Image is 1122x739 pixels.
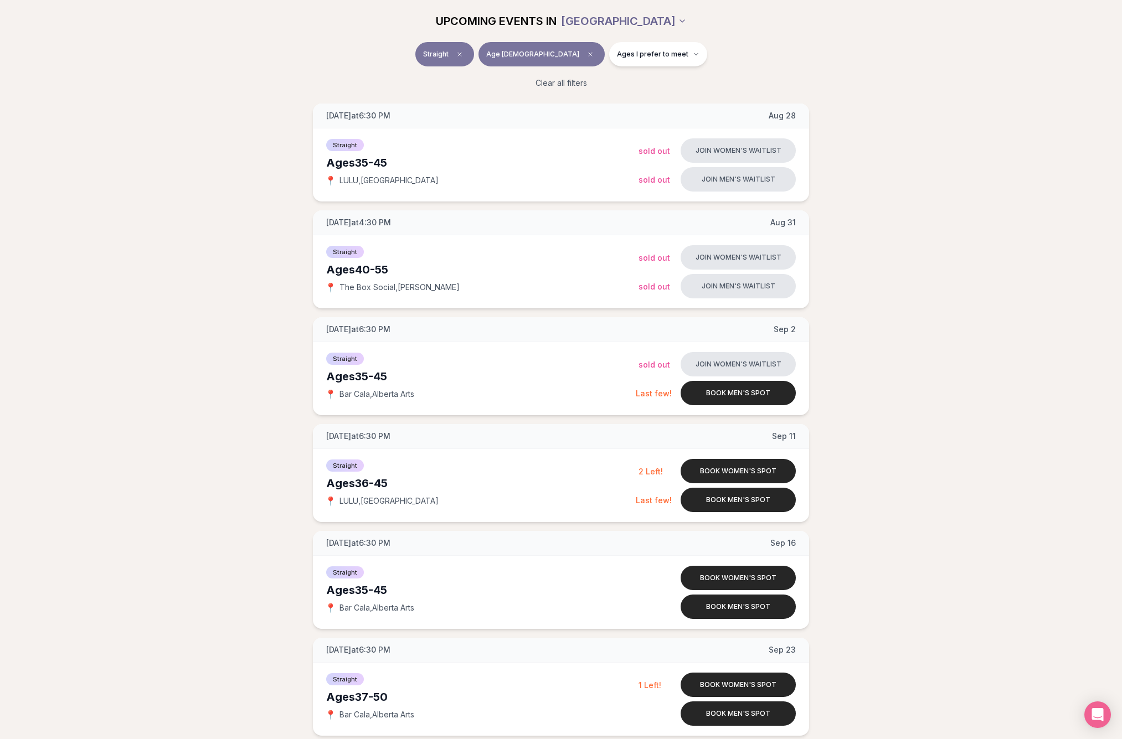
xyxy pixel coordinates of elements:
[639,282,670,291] span: Sold Out
[681,459,796,483] button: Book women's spot
[326,353,364,365] span: Straight
[769,110,796,121] span: Aug 28
[423,50,449,59] span: Straight
[326,262,639,277] div: Ages 40-55
[339,389,414,400] span: Bar Cala , Alberta Arts
[639,680,661,690] span: 1 Left!
[681,488,796,512] button: Book men's spot
[681,352,796,376] button: Join women's waitlist
[529,71,594,95] button: Clear all filters
[326,176,335,185] span: 📍
[415,42,474,66] button: StraightClear event type filter
[339,282,460,293] span: The Box Social , [PERSON_NAME]
[639,253,670,262] span: Sold Out
[681,245,796,270] button: Join women's waitlist
[774,324,796,335] span: Sep 2
[326,283,335,292] span: 📍
[326,431,390,442] span: [DATE] at 6:30 PM
[326,689,639,705] div: Ages 37-50
[639,467,663,476] span: 2 Left!
[681,381,796,405] button: Book men's spot
[681,673,796,697] button: Book women's spot
[326,566,364,578] span: Straight
[339,709,414,720] span: Bar Cala , Alberta Arts
[326,644,390,655] span: [DATE] at 6:30 PM
[639,146,670,156] span: Sold Out
[339,495,439,507] span: LULU , [GEOGRAPHIC_DATA]
[486,50,579,59] span: Age [DEMOGRAPHIC_DATA]
[478,42,605,66] button: Age [DEMOGRAPHIC_DATA]Clear age
[636,495,672,505] span: Last few!
[326,246,364,258] span: Straight
[681,566,796,590] button: Book women's spot
[561,9,687,33] button: [GEOGRAPHIC_DATA]
[681,167,796,192] button: Join men's waitlist
[681,595,796,619] button: Book men's spot
[339,175,439,186] span: LULU , [GEOGRAPHIC_DATA]
[326,369,636,384] div: Ages 35-45
[326,603,335,612] span: 📍
[636,389,672,398] span: Last few!
[326,538,390,549] span: [DATE] at 6:30 PM
[326,673,364,685] span: Straight
[639,360,670,369] span: Sold Out
[436,13,557,29] span: UPCOMING EVENTS IN
[639,175,670,184] span: Sold Out
[772,431,796,442] span: Sep 11
[326,497,335,505] span: 📍
[326,390,335,399] span: 📍
[681,274,796,298] button: Join men's waitlist
[326,459,364,472] span: Straight
[326,139,364,151] span: Straight
[326,110,390,121] span: [DATE] at 6:30 PM
[326,476,636,491] div: Ages 36-45
[770,217,796,228] span: Aug 31
[339,602,414,613] span: Bar Cala , Alberta Arts
[326,582,639,598] div: Ages 35-45
[326,217,391,228] span: [DATE] at 4:30 PM
[681,138,796,163] button: Join women's waitlist
[1084,701,1111,728] div: Open Intercom Messenger
[453,48,466,61] span: Clear event type filter
[326,155,639,170] div: Ages 35-45
[326,324,390,335] span: [DATE] at 6:30 PM
[326,710,335,719] span: 📍
[584,48,597,61] span: Clear age
[681,701,796,726] button: Book men's spot
[617,50,688,59] span: Ages I prefer to meet
[769,644,796,655] span: Sep 23
[770,538,796,549] span: Sep 16
[609,42,707,66] button: Ages I prefer to meet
